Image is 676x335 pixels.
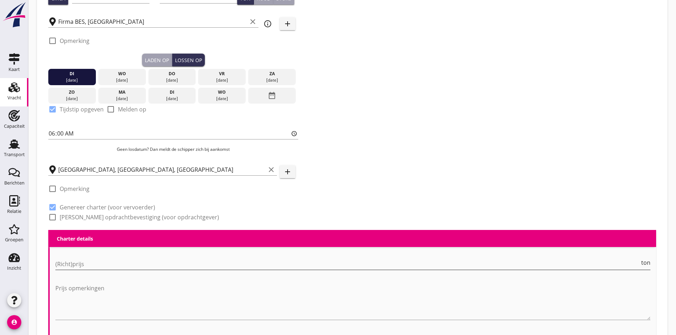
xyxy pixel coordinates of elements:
[60,204,155,211] label: Genereer charter (voor vervoerder)
[4,181,24,185] div: Berichten
[9,67,20,72] div: Kaart
[150,89,194,95] div: di
[100,77,144,83] div: [DATE]
[249,17,257,26] i: clear
[60,106,104,113] label: Tijdstip opgeven
[50,89,94,95] div: zo
[268,89,276,102] i: date_range
[100,95,144,102] div: [DATE]
[100,89,144,95] div: ma
[7,95,21,100] div: Vracht
[283,167,292,176] i: add
[58,16,247,27] input: Laadplaats
[283,20,292,28] i: add
[48,146,298,153] p: Geen losdatum? Dan meldt de schipper zich bij aankomst
[267,165,276,174] i: clear
[118,106,146,113] label: Melden op
[1,2,27,28] img: logo-small.a267ee39.svg
[145,56,169,64] div: Laden op
[60,37,89,44] label: Opmerking
[142,54,172,66] button: Laden op
[55,258,640,270] input: (Richt)prijs
[150,95,194,102] div: [DATE]
[150,77,194,83] div: [DATE]
[58,164,266,175] input: Losplaats
[200,71,244,77] div: vr
[175,56,202,64] div: Lossen op
[641,260,650,265] span: ton
[4,124,25,128] div: Capaciteit
[250,71,294,77] div: za
[172,54,205,66] button: Lossen op
[4,152,25,157] div: Transport
[5,237,23,242] div: Groepen
[50,95,94,102] div: [DATE]
[50,77,94,83] div: [DATE]
[7,315,21,329] i: account_circle
[200,89,244,95] div: wo
[263,20,272,28] i: info_outline
[55,282,650,320] textarea: Prijs opmerkingen
[7,266,21,270] div: Inzicht
[60,185,89,192] label: Opmerking
[50,71,94,77] div: di
[200,95,244,102] div: [DATE]
[7,209,21,214] div: Relatie
[250,77,294,83] div: [DATE]
[100,71,144,77] div: wo
[200,77,244,83] div: [DATE]
[60,214,219,221] label: [PERSON_NAME] opdrachtbevestiging (voor opdrachtgever)
[150,71,194,77] div: do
